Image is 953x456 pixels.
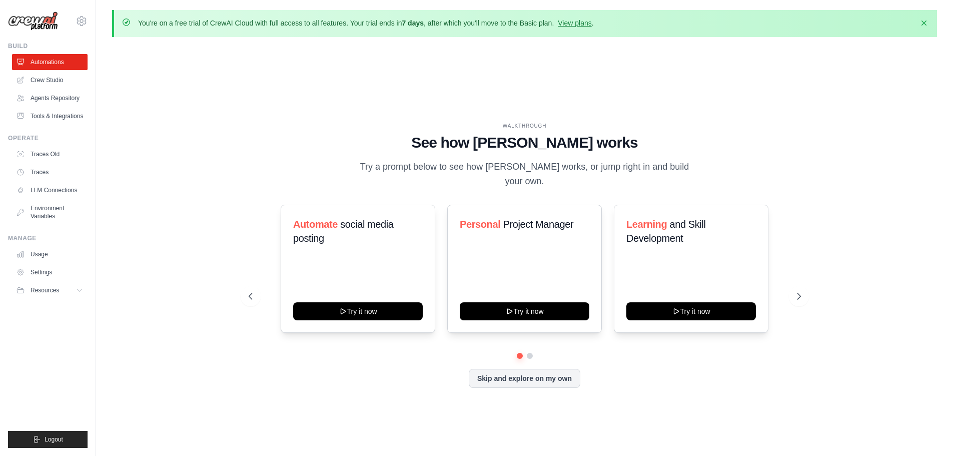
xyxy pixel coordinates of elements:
[626,219,667,230] span: Learning
[558,19,591,27] a: View plans
[12,54,88,70] a: Automations
[31,286,59,294] span: Resources
[460,302,589,320] button: Try it now
[8,431,88,448] button: Logout
[293,302,423,320] button: Try it now
[249,122,801,130] div: WALKTHROUGH
[12,164,88,180] a: Traces
[8,234,88,242] div: Manage
[12,72,88,88] a: Crew Studio
[12,246,88,262] a: Usage
[402,19,424,27] strong: 7 days
[45,435,63,443] span: Logout
[12,146,88,162] a: Traces Old
[12,264,88,280] a: Settings
[626,302,756,320] button: Try it now
[8,42,88,50] div: Build
[12,90,88,106] a: Agents Repository
[460,219,500,230] span: Personal
[12,200,88,224] a: Environment Variables
[12,108,88,124] a: Tools & Integrations
[12,182,88,198] a: LLM Connections
[503,219,573,230] span: Project Manager
[12,282,88,298] button: Resources
[8,134,88,142] div: Operate
[138,18,594,28] p: You're on a free trial of CrewAI Cloud with full access to all features. Your trial ends in , aft...
[293,219,338,230] span: Automate
[249,134,801,152] h1: See how [PERSON_NAME] works
[293,219,394,244] span: social media posting
[357,160,693,189] p: Try a prompt below to see how [PERSON_NAME] works, or jump right in and build your own.
[469,369,580,388] button: Skip and explore on my own
[8,12,58,31] img: Logo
